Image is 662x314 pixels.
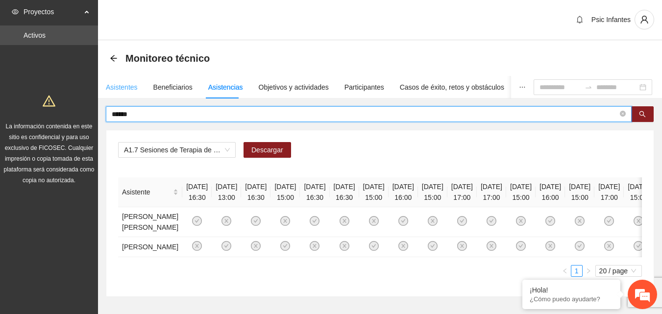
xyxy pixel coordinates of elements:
[110,54,118,63] div: Back
[12,8,19,15] span: eye
[545,241,555,251] span: close-circle
[221,241,231,251] span: check-circle
[340,241,349,251] span: close-circle
[575,241,585,251] span: check-circle
[51,50,165,63] div: Chatee con nosotros ahora
[244,142,291,158] button: Descargar
[251,145,283,155] span: Descargar
[487,216,496,226] span: check-circle
[389,177,418,207] th: [DATE] 16:00
[369,216,379,226] span: close-circle
[310,216,319,226] span: check-circle
[340,216,349,226] span: close-circle
[604,216,614,226] span: check-circle
[125,50,210,66] span: Monitoreo técnico
[635,10,654,29] button: user
[586,268,591,274] span: right
[4,123,95,184] span: La información contenida en este sitio es confidencial y para uso exclusivo de FICOSEC. Cualquier...
[595,265,642,277] div: Page Size
[585,83,592,91] span: swap-right
[516,216,526,226] span: close-circle
[251,241,261,251] span: close-circle
[620,110,626,119] span: close-circle
[631,106,654,122] button: search
[344,82,384,93] div: Participantes
[572,16,587,24] span: bell
[221,216,231,226] span: close-circle
[620,111,626,117] span: close-circle
[398,216,408,226] span: check-circle
[559,265,571,277] li: Previous Page
[545,216,555,226] span: check-circle
[536,177,565,207] th: [DATE] 16:00
[559,265,571,277] button: left
[511,76,534,98] button: ellipsis
[122,187,171,197] span: Asistente
[575,216,585,226] span: close-circle
[118,237,182,257] td: [PERSON_NAME]
[57,102,135,201] span: Estamos en línea.
[153,82,193,93] div: Beneficiarios
[583,265,594,277] li: Next Page
[594,177,624,207] th: [DATE] 17:00
[599,266,638,276] span: 20 / page
[182,177,212,207] th: [DATE] 16:30
[457,241,467,251] span: close-circle
[635,15,654,24] span: user
[634,241,643,251] span: check-circle
[330,177,359,207] th: [DATE] 16:30
[192,241,202,251] span: close-circle
[583,265,594,277] button: right
[259,82,329,93] div: Objetivos y actividades
[572,12,588,27] button: bell
[212,177,241,207] th: [DATE] 13:00
[280,216,290,226] span: close-circle
[428,216,438,226] span: close-circle
[624,177,653,207] th: [DATE] 15:00
[571,266,582,276] a: 1
[106,82,138,93] div: Asistentes
[428,241,438,251] span: check-circle
[251,216,261,226] span: check-circle
[192,216,202,226] span: check-circle
[519,84,526,91] span: ellipsis
[161,5,184,28] div: Minimizar ventana de chat en vivo
[506,177,536,207] th: [DATE] 15:00
[24,2,81,22] span: Proyectos
[124,143,230,157] span: A1.7 Sesiones de Terapia de Juego para niños y niñas
[639,111,646,119] span: search
[5,210,187,244] textarea: Escriba su mensaje y pulse “Intro”
[457,216,467,226] span: check-circle
[398,241,408,251] span: close-circle
[571,265,583,277] li: 1
[591,16,631,24] span: Psic Infantes
[516,241,526,251] span: check-circle
[43,95,55,107] span: warning
[487,241,496,251] span: close-circle
[280,241,290,251] span: check-circle
[118,177,182,207] th: Asistente
[634,216,643,226] span: close-circle
[585,83,592,91] span: to
[24,31,46,39] a: Activos
[418,177,447,207] th: [DATE] 15:00
[110,54,118,62] span: arrow-left
[477,177,506,207] th: [DATE] 17:00
[604,241,614,251] span: close-circle
[310,241,319,251] span: close-circle
[300,177,329,207] th: [DATE] 16:30
[270,177,300,207] th: [DATE] 15:00
[565,177,594,207] th: [DATE] 15:00
[369,241,379,251] span: check-circle
[241,177,270,207] th: [DATE] 16:30
[359,177,389,207] th: [DATE] 15:00
[208,82,243,93] div: Asistencias
[447,177,477,207] th: [DATE] 17:00
[562,268,568,274] span: left
[530,286,613,294] div: ¡Hola!
[530,295,613,303] p: ¿Cómo puedo ayudarte?
[118,207,182,237] td: [PERSON_NAME] [PERSON_NAME]
[400,82,504,93] div: Casos de éxito, retos y obstáculos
